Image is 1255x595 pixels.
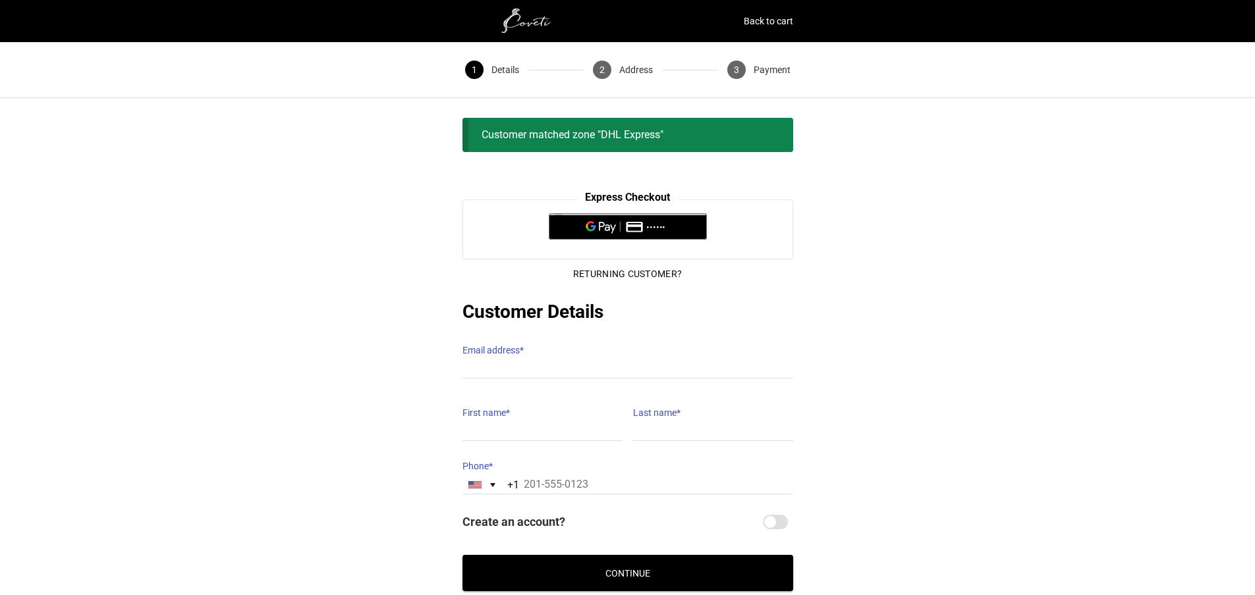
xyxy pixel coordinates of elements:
[744,12,793,30] a: Back to cart
[462,555,793,591] button: Continue
[463,476,519,494] button: Selected country
[633,403,793,422] label: Last name
[646,222,666,232] text: ••••••
[462,299,793,325] h2: Customer Details
[462,403,623,422] label: First name
[549,213,707,240] button: Pay with GPay
[619,61,653,79] span: Address
[462,475,793,494] input: 201-555-0123
[754,61,791,79] span: Payment
[507,475,519,496] div: +1
[727,61,746,79] span: 3
[584,42,662,97] button: 2 Address
[456,42,528,97] button: 1 Details
[462,8,594,34] img: white1.png
[462,510,760,534] span: Create an account?
[462,457,793,475] label: Phone
[763,515,788,529] input: Create an account?
[718,42,800,97] button: 3 Payment
[462,118,793,152] div: Customer matched zone "DHL Express"
[593,61,611,79] span: 2
[491,61,519,79] span: Details
[462,341,793,359] label: Email address
[465,61,484,79] span: 1
[563,259,692,288] button: Returning Customer?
